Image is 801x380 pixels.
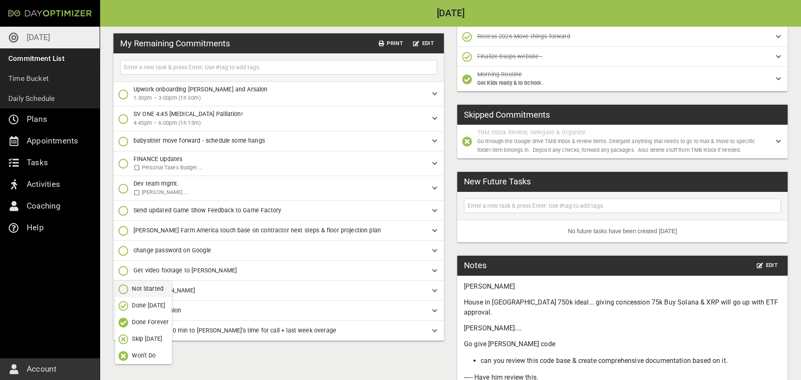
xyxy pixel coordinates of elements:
[113,281,444,301] div: Email [PERSON_NAME]
[8,93,55,104] p: Daily Schedule
[113,131,444,151] div: babysitter move forward - schedule some hangs
[464,282,515,290] span: [PERSON_NAME]
[413,39,434,48] span: Edit
[115,297,172,314] button: Done [DATE]
[477,53,542,60] span: Finalize bsops website -
[379,39,403,48] span: Print
[133,327,336,334] span: add 1.5 hrs +10 min to [PERSON_NAME]'s time for call + last week overage
[142,164,202,171] span: Personal Taxes Budget ...
[113,221,444,241] div: [PERSON_NAME] Farm America touch base on contractor next steps & floor projection plan
[457,220,788,242] li: No future tasks have been created [DATE]
[133,137,265,144] span: babysitter move forward - schedule some hangs
[8,10,92,17] img: Day Optimizer
[464,108,550,121] h3: Skipped Commitments
[27,156,48,169] p: Tasks
[113,301,444,321] div: Recap to Ansalon
[457,47,788,67] div: Finalize bsops website -
[100,9,801,18] h2: [DATE]
[410,37,437,50] button: Edit
[541,80,544,86] span: ...
[115,281,172,297] button: Not Started
[132,351,156,360] p: Won't Do
[464,259,486,272] h3: Notes
[132,318,169,327] p: Done Forever
[113,201,444,221] div: Send updated Game Show Feedback to Game Factory
[27,134,78,148] p: Appointments
[27,199,61,213] p: Coaching
[477,138,756,153] span: Go through the Google drive TMB Inbox & review items. Delegate anything that needs to go to max &...
[477,33,570,40] span: Recess 2026 Move things forward
[464,298,778,316] span: House in [GEOGRAPHIC_DATA] 750k ideal... giving concession 75k Buy Solana & XRP will go up with E...
[27,362,56,376] p: Account
[133,156,182,162] span: FINANCE Updates
[133,180,179,187] span: Dev team mgmt.
[113,151,444,176] div: FINANCE Updates Personal Taxes Budget ...
[464,175,531,188] h3: New Future Tasks
[122,62,435,73] input: Enter a new task & press Enter. Use #tag to add tags.
[115,314,172,331] button: Done Forever
[132,301,165,310] p: Done [DATE]
[375,37,406,50] button: Print
[133,267,237,274] span: Get video footage to [PERSON_NAME]
[8,53,65,64] p: Commitment List
[120,37,230,50] h3: My Remaining Commitments
[113,106,444,131] div: SV ONE 4:45 [MEDICAL_DATA] Palliation!4:45pm – 6:00pm (1h 15m)
[477,71,522,78] span: Morning Routine
[757,261,778,270] span: Edit
[477,129,586,136] span: TBM Inbox Review, Delegate & Organize
[481,357,728,365] span: can you review this code base & create comprehensive documentation based on it.
[113,82,444,106] div: Upwork onboarding [PERSON_NAME] and Arsalon1:30pm – 3:00pm (1h 30m)
[27,113,47,126] p: Plans
[8,73,49,84] p: Time Bucket
[464,340,555,348] span: Go give [PERSON_NAME] code
[133,94,426,103] span: 1:30pm – 3:00pm (1h 30m)
[113,321,444,341] div: add 1.5 hrs +10 min to [PERSON_NAME]'s time for call + last week overage
[133,247,211,254] span: change password on Google
[113,241,444,261] div: change password on Google
[133,119,426,128] span: 4:45pm – 6:00pm (1h 15m)
[477,80,541,86] span: Get Kids ready & to School
[133,207,281,214] span: Send updated Game Show Feedback to Game Factory
[457,67,788,91] div: Morning RoutineGet Kids ready & to School...
[113,176,444,201] div: Dev team mgmt. [PERSON_NAME] ...
[457,27,788,47] div: Recess 2026 Move things forward
[133,227,381,234] span: [PERSON_NAME] Farm America touch base on contractor next steps & floor projection plan
[132,335,162,343] p: Skip [DATE]
[113,261,444,281] div: Get video footage to [PERSON_NAME]
[142,189,188,195] span: [PERSON_NAME] ...
[464,324,522,332] span: [PERSON_NAME]....
[27,221,44,234] p: Help
[133,86,268,93] span: Upwork onboarding [PERSON_NAME] and Arsalon
[27,31,50,44] p: [DATE]
[27,178,60,191] p: Activities
[457,125,788,158] div: TBM Inbox Review, Delegate & OrganizeGo through the Google drive TMB Inbox & review items. Delega...
[466,201,779,211] input: Enter a new task & press Enter. Use #tag to add tags.
[133,111,243,117] span: SV ONE 4:45 [MEDICAL_DATA] Palliation!
[753,259,781,272] button: Edit
[132,284,164,293] p: Not Started
[115,331,172,347] button: Skip [DATE]
[115,347,172,364] button: Won't Do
